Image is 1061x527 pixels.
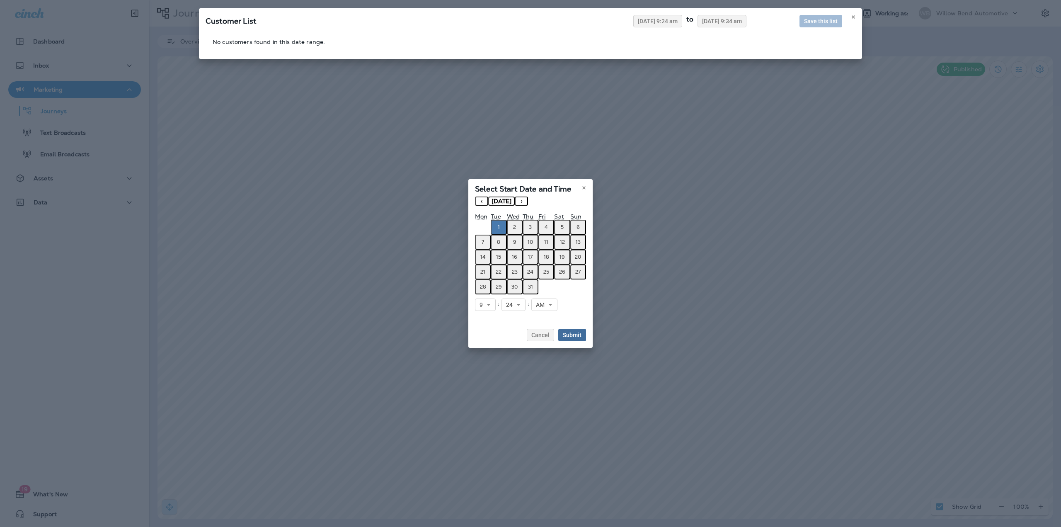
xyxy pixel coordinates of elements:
[554,220,570,235] button: July 5, 2025
[507,265,523,279] button: July 23, 2025
[526,299,531,311] div: :
[570,220,586,235] button: July 6, 2025
[554,265,570,279] button: July 26, 2025
[482,239,484,245] abbr: July 7, 2025
[491,235,506,250] button: July 8, 2025
[513,224,516,231] abbr: July 2, 2025
[561,224,564,231] abbr: July 5, 2025
[543,269,549,275] abbr: July 25, 2025
[515,197,528,206] button: ›
[523,279,538,294] button: July 31, 2025
[491,213,501,220] abbr: Tuesday
[523,220,538,235] button: July 3, 2025
[475,265,491,279] button: July 21, 2025
[528,239,533,245] abbr: July 10, 2025
[496,269,501,275] abbr: July 22, 2025
[528,284,533,290] abbr: July 31, 2025
[563,332,581,338] span: Submit
[554,235,570,250] button: July 12, 2025
[468,179,593,197] div: Select Start Date and Time
[498,224,500,231] abbr: July 1, 2025
[531,332,550,338] span: Cancel
[538,235,554,250] button: July 11, 2025
[554,213,564,220] abbr: Saturday
[538,220,554,235] button: July 4, 2025
[480,284,486,290] abbr: July 28, 2025
[570,265,586,279] button: July 27, 2025
[496,284,502,290] abbr: July 29, 2025
[475,197,488,206] button: ‹
[512,254,517,260] abbr: July 16, 2025
[575,269,581,275] abbr: July 27, 2025
[536,301,548,308] span: AM
[538,265,554,279] button: July 25, 2025
[475,213,487,220] abbr: Monday
[492,197,511,205] span: [DATE]
[558,329,586,341] button: Submit
[523,213,533,220] abbr: Thursday
[527,329,554,341] button: Cancel
[491,279,506,294] button: July 29, 2025
[545,224,548,231] abbr: July 4, 2025
[538,250,554,265] button: July 18, 2025
[576,239,581,245] abbr: July 13, 2025
[507,279,523,294] button: July 30, 2025
[577,224,580,231] abbr: July 6, 2025
[480,254,486,260] abbr: July 14, 2025
[570,235,586,250] button: July 13, 2025
[491,250,506,265] button: July 15, 2025
[497,239,500,245] abbr: July 8, 2025
[528,254,533,260] abbr: July 17, 2025
[513,239,516,245] abbr: July 9, 2025
[554,250,570,265] button: July 19, 2025
[512,269,518,275] abbr: July 23, 2025
[491,220,506,235] button: July 1, 2025
[544,254,549,260] abbr: July 18, 2025
[538,213,545,220] abbr: Friday
[475,299,496,311] button: 9
[560,254,565,260] abbr: July 19, 2025
[506,301,516,308] span: 24
[480,301,486,308] span: 9
[575,254,581,260] abbr: July 20, 2025
[507,213,520,220] abbr: Wednesday
[507,220,523,235] button: July 2, 2025
[488,197,515,206] button: [DATE]
[570,213,581,220] abbr: Sunday
[496,254,501,260] abbr: July 15, 2025
[531,299,557,311] button: AM
[507,235,523,250] button: July 9, 2025
[544,239,548,245] abbr: July 11, 2025
[491,265,506,279] button: July 22, 2025
[523,265,538,279] button: July 24, 2025
[523,250,538,265] button: July 17, 2025
[475,250,491,265] button: July 14, 2025
[511,284,518,290] abbr: July 30, 2025
[501,299,526,311] button: 24
[527,269,533,275] abbr: July 24, 2025
[475,235,491,250] button: July 7, 2025
[496,299,501,311] div: :
[570,250,586,265] button: July 20, 2025
[507,250,523,265] button: July 16, 2025
[529,224,532,231] abbr: July 3, 2025
[559,269,565,275] abbr: July 26, 2025
[475,279,491,294] button: July 28, 2025
[480,269,485,275] abbr: July 21, 2025
[523,235,538,250] button: July 10, 2025
[560,239,565,245] abbr: July 12, 2025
